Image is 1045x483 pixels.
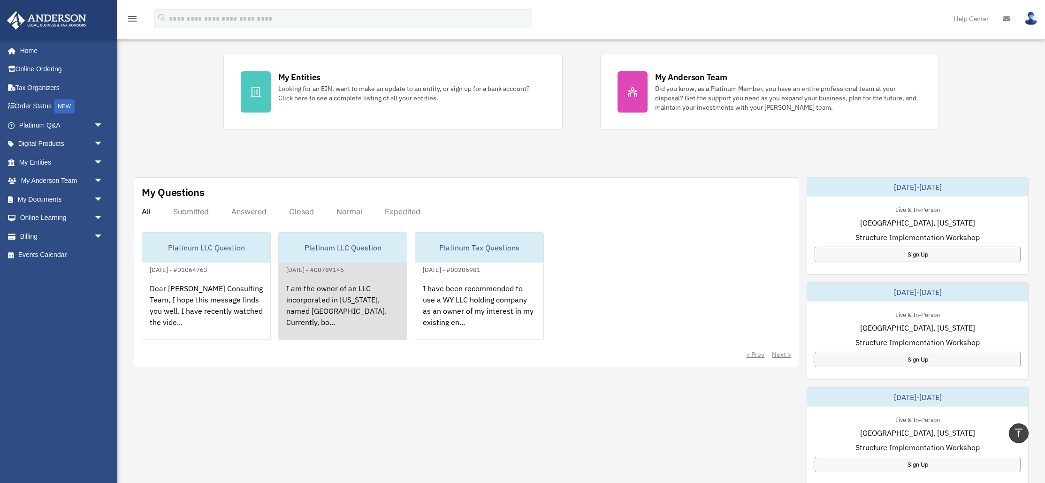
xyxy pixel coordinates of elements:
[855,337,980,348] span: Structure Implementation Workshop
[415,264,488,274] div: [DATE] - #00206981
[860,217,975,228] span: [GEOGRAPHIC_DATA], [US_STATE]
[279,233,407,263] div: Platinum LLC Question
[94,190,113,209] span: arrow_drop_down
[279,275,407,348] div: I am the owner of an LLC incorporated in [US_STATE], named [GEOGRAPHIC_DATA]. Currently, bo...
[807,178,1028,196] div: [DATE]-[DATE]
[278,232,407,340] a: Platinum LLC Question[DATE] - #00789146I am the owner of an LLC incorporated in [US_STATE], named...
[888,414,947,424] div: Live & In-Person
[54,99,75,113] div: NEW
[855,442,980,453] span: Structure Implementation Workshop
[7,97,117,116] a: Order StatusNEW
[1024,12,1038,25] img: User Pic
[655,84,922,112] div: Did you know, as a Platinum Member, you have an entire professional team at your disposal? Get th...
[4,11,89,30] img: Anderson Advisors Platinum Portal
[7,209,117,227] a: Online Learningarrow_drop_down
[142,275,270,348] div: Dear [PERSON_NAME] Consulting Team, I hope this message finds you well. I have recently watched t...
[7,246,117,264] a: Events Calendar
[7,227,117,246] a: Billingarrow_drop_down
[7,41,113,60] a: Home
[860,322,975,333] span: [GEOGRAPHIC_DATA], [US_STATE]
[7,116,117,135] a: Platinum Q&Aarrow_drop_down
[94,135,113,154] span: arrow_drop_down
[1013,427,1024,438] i: vertical_align_top
[7,60,117,79] a: Online Ordering
[860,427,975,438] span: [GEOGRAPHIC_DATA], [US_STATE]
[94,227,113,246] span: arrow_drop_down
[142,207,151,216] div: All
[7,190,117,209] a: My Documentsarrow_drop_down
[7,153,117,172] a: My Entitiesarrow_drop_down
[173,207,209,216] div: Submitted
[888,204,947,214] div: Live & In-Person
[278,71,320,83] div: My Entities
[7,135,117,153] a: Digital Productsarrow_drop_down
[142,264,215,274] div: [DATE] - #01064763
[142,232,271,340] a: Platinum LLC Question[DATE] - #01064763Dear [PERSON_NAME] Consulting Team, I hope this message fi...
[7,172,117,190] a: My Anderson Teamarrow_drop_down
[336,207,362,216] div: Normal
[94,153,113,172] span: arrow_drop_down
[888,309,947,319] div: Live & In-Person
[94,172,113,191] span: arrow_drop_down
[278,84,545,103] div: Looking for an EIN, want to make an update to an entity, or sign up for a bank account? Click her...
[94,209,113,228] span: arrow_drop_down
[815,457,1021,472] a: Sign Up
[127,16,138,24] a: menu
[142,233,270,263] div: Platinum LLC Question
[600,54,939,130] a: My Anderson Team Did you know, as a Platinum Member, you have an entire professional team at your...
[1009,423,1029,443] a: vertical_align_top
[815,352,1021,367] a: Sign Up
[127,13,138,24] i: menu
[7,78,117,97] a: Tax Organizers
[415,232,544,340] a: Platinum Tax Questions[DATE] - #00206981I have been recommended to use a WY LLC holding company a...
[279,264,351,274] div: [DATE] - #00789146
[815,247,1021,262] a: Sign Up
[385,207,420,216] div: Expedited
[231,207,267,216] div: Answered
[855,232,980,243] span: Structure Implementation Workshop
[223,54,563,130] a: My Entities Looking for an EIN, want to make an update to an entity, or sign up for a bank accoun...
[655,71,727,83] div: My Anderson Team
[94,116,113,135] span: arrow_drop_down
[807,388,1028,407] div: [DATE]-[DATE]
[415,275,543,348] div: I have been recommended to use a WY LLC holding company as an owner of my interest in my existing...
[289,207,314,216] div: Closed
[807,283,1028,302] div: [DATE]-[DATE]
[415,233,543,263] div: Platinum Tax Questions
[157,13,167,23] i: search
[142,185,205,199] div: My Questions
